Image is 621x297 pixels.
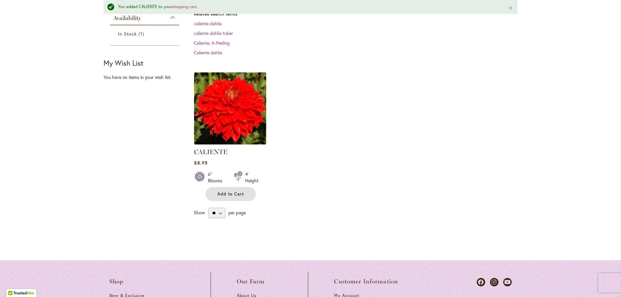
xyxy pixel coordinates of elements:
[194,72,266,144] img: CALIENTE
[109,278,124,285] span: Shop
[103,74,190,80] div: You have no items in your wish list.
[237,278,265,285] span: Our Farm
[194,209,205,216] span: Show
[503,278,512,286] a: Dahlias on Youtube
[118,31,137,37] span: In Stock
[194,40,230,46] a: Caliente, A-Peeling
[194,20,222,27] a: caliente dahlia
[113,15,141,22] span: Availability
[228,209,246,216] span: per page
[194,30,233,36] a: caliente dahlia tuber
[334,278,398,285] span: Customer Information
[172,4,197,9] a: shopping cart
[103,58,143,68] strong: My Wish List
[217,191,244,197] span: Add to Cart
[194,160,207,166] span: $8.95
[208,171,226,184] div: 6" Blooms
[194,148,227,156] a: CALIENTE
[490,278,498,286] a: Dahlias on Instagram
[205,187,256,201] button: Add to Cart
[245,171,258,184] div: 4' Height
[118,4,498,10] div: You added CALIENTE to your .
[5,274,23,292] iframe: Launch Accessibility Center
[194,49,222,56] a: Caliente dahlia
[477,278,485,286] a: Dahlias on Facebook
[118,30,173,37] a: In Stock 1
[138,30,146,37] span: 1
[194,11,517,17] dt: Related search terms
[194,140,266,146] a: CALIENTE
